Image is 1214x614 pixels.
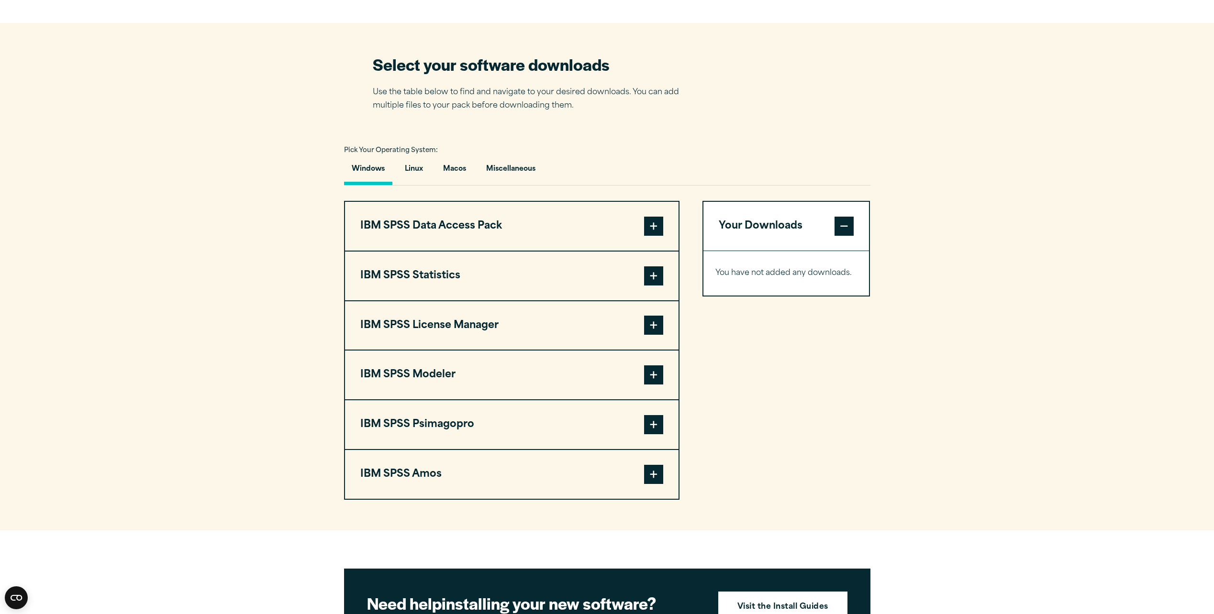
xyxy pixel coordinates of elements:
[345,202,679,251] button: IBM SPSS Data Access Pack
[703,251,869,296] div: Your Downloads
[345,351,679,399] button: IBM SPSS Modeler
[5,586,28,609] button: Open CMP widget
[367,592,702,614] h2: installing your new software?
[345,450,679,499] button: IBM SPSS Amos
[373,86,693,113] p: Use the table below to find and navigate to your desired downloads. You can add multiple files to...
[397,158,431,185] button: Linux
[344,158,392,185] button: Windows
[345,400,679,449] button: IBM SPSS Psimagopro
[345,252,679,300] button: IBM SPSS Statistics
[737,601,828,614] strong: Visit the Install Guides
[715,266,858,280] p: You have not added any downloads.
[479,158,543,185] button: Miscellaneous
[703,202,869,251] button: Your Downloads
[373,54,693,75] h2: Select your software downloads
[435,158,474,185] button: Macos
[345,301,679,350] button: IBM SPSS License Manager
[344,147,438,153] span: Pick Your Operating System:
